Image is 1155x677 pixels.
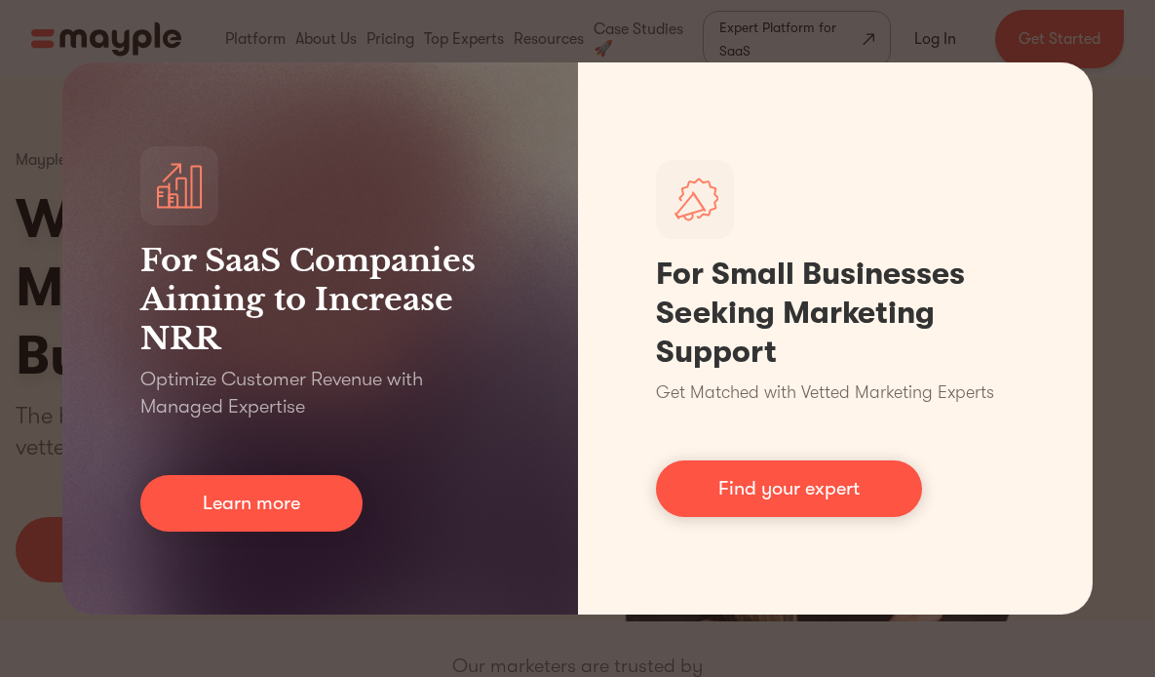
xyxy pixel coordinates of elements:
[656,460,922,517] a: Find your expert
[140,475,363,532] a: Learn more
[656,379,994,406] p: Get Matched with Vetted Marketing Experts
[656,255,1016,372] h1: For Small Businesses Seeking Marketing Support
[140,241,500,358] h3: For SaaS Companies Aiming to Increase NRR
[140,366,500,420] p: Optimize Customer Revenue with Managed Expertise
